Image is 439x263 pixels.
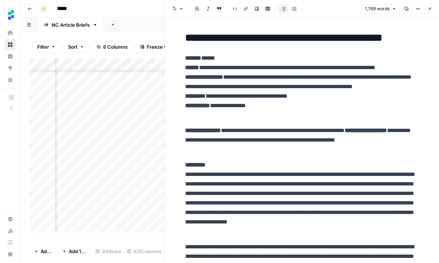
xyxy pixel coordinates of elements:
button: Filter [33,41,60,53]
span: Add Row [41,248,53,255]
button: Freeze Columns [135,41,189,53]
a: Learning Hub [4,237,16,248]
button: Workspace: Ten Speed [4,6,16,24]
a: Usage [4,225,16,237]
a: Browse [4,39,16,50]
button: Sort [63,41,89,53]
span: Filter [37,43,49,50]
img: Ten Speed Logo [4,8,18,22]
div: 6/6 Columns [124,245,165,257]
span: Add 10 Rows [69,248,88,255]
button: Add Row [30,245,58,257]
span: 6 Columns [103,43,128,50]
span: Freeze Columns [147,43,184,50]
span: 1,769 words [365,5,390,12]
a: Insights [4,50,16,62]
div: NC Article Briefs [52,21,90,29]
button: 6 Columns [92,41,132,53]
a: Your Data [4,74,16,86]
a: NC Article Briefs [37,18,104,32]
a: Home [4,27,16,39]
button: Help + Support [4,248,16,260]
button: Add 10 Rows [58,245,93,257]
button: 1,769 words [362,4,399,14]
a: Opportunities [4,62,16,74]
span: Sort [68,43,78,50]
div: 44 Rows [93,245,124,257]
a: Settings [4,213,16,225]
